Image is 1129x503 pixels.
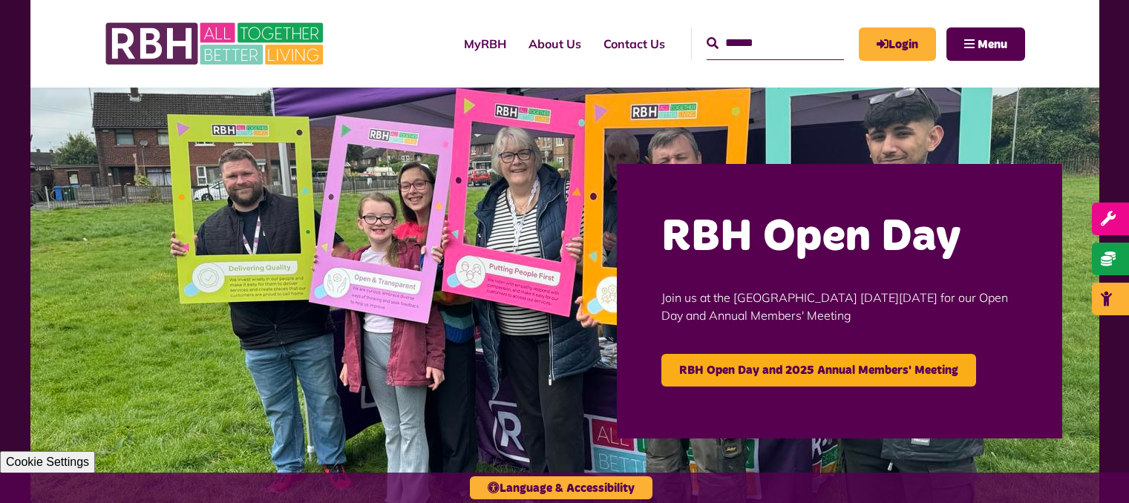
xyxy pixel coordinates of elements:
[661,208,1018,266] h2: RBH Open Day
[592,24,676,64] a: Contact Us
[946,27,1025,61] button: Navigation
[978,39,1007,50] span: Menu
[453,24,517,64] a: MyRBH
[470,476,652,499] button: Language & Accessibility
[517,24,592,64] a: About Us
[661,354,976,387] a: RBH Open Day and 2025 Annual Members' Meeting
[859,27,936,61] a: MyRBH
[105,15,327,73] img: RBH
[661,266,1018,346] p: Join us at the [GEOGRAPHIC_DATA] [DATE][DATE] for our Open Day and Annual Members' Meeting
